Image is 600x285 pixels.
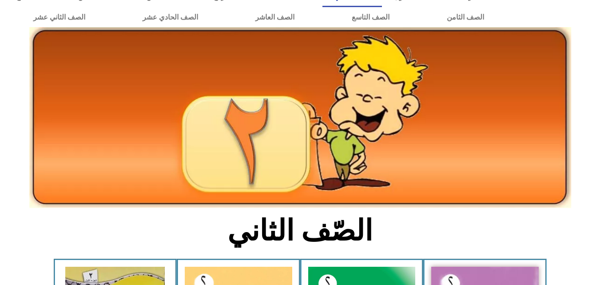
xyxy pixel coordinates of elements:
a: الصف العاشر [226,7,323,28]
a: الصف الحادي عشر [114,7,226,28]
a: الصف الثاني عشر [4,7,114,28]
h2: الصّف الثاني [153,213,447,248]
a: الصف الثامن [418,7,513,28]
a: الصف التاسع [323,7,418,28]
